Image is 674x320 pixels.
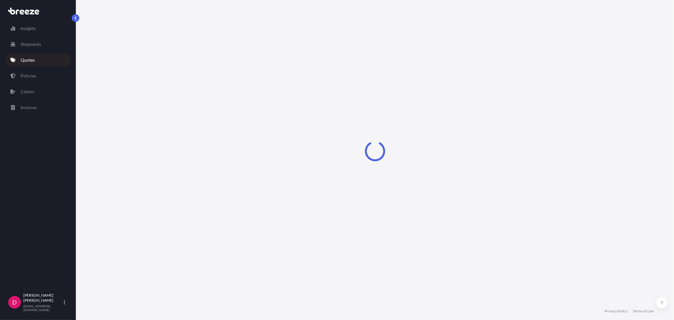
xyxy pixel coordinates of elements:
p: Quotes [21,57,35,63]
p: [PERSON_NAME] [PERSON_NAME] [23,293,63,303]
p: Insights [21,25,36,32]
a: Claims [5,85,70,98]
p: Claims [21,89,34,95]
a: Terms of Use [633,309,654,314]
a: Policies [5,70,70,82]
span: D [12,299,17,305]
a: Shipments [5,38,70,51]
p: [EMAIL_ADDRESS][DOMAIN_NAME] [23,304,63,312]
p: Policies [21,73,36,79]
p: Invoices [21,104,37,111]
p: Shipments [21,41,41,47]
a: Insights [5,22,70,35]
a: Privacy Policy [604,309,628,314]
a: Invoices [5,101,70,114]
a: Quotes [5,54,70,66]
